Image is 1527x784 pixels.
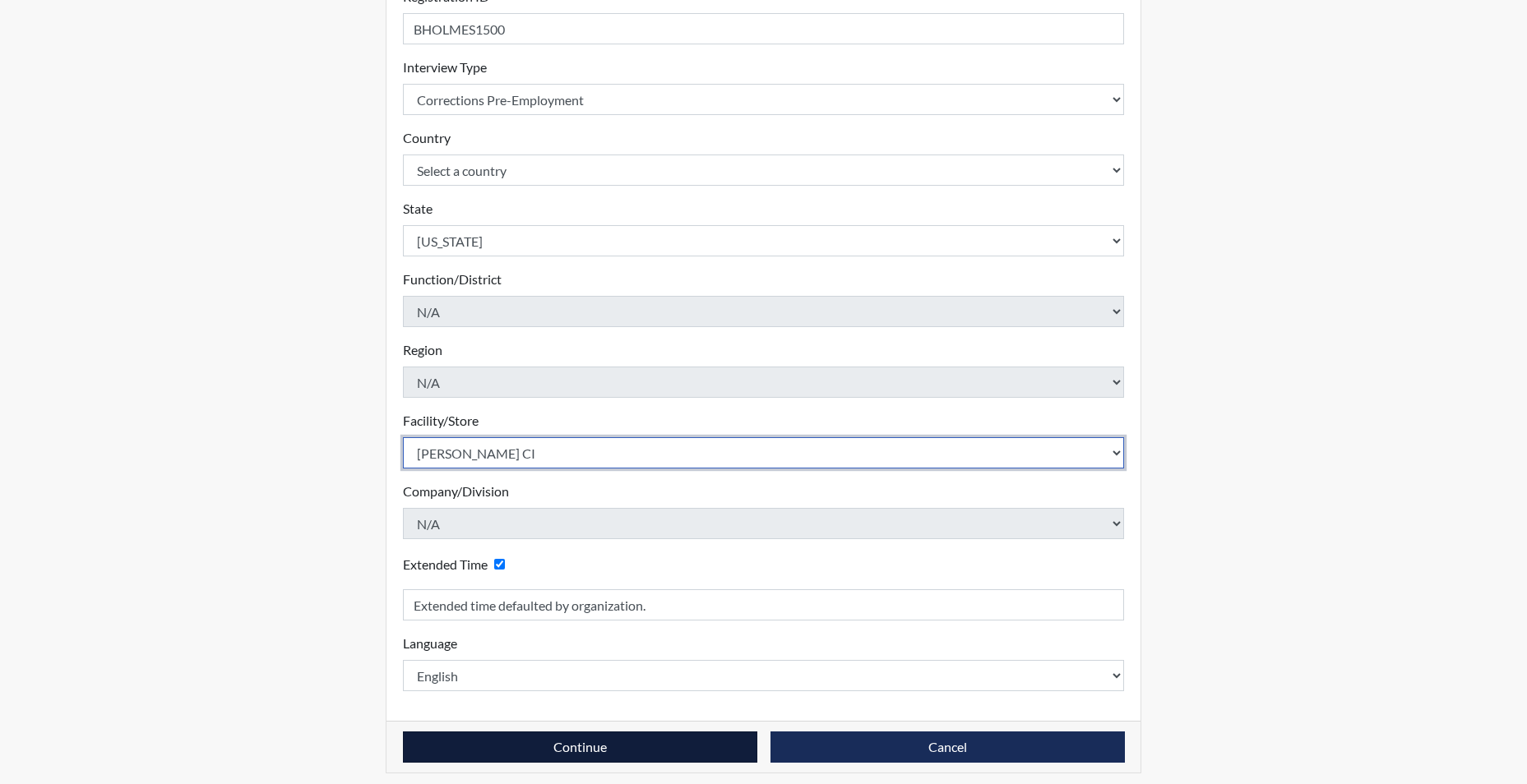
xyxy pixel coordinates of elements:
input: Reason for Extension [403,589,1125,620]
label: Function/District [403,270,502,289]
label: Company/Division [403,482,509,501]
label: State [403,199,433,219]
button: Continue [403,731,757,763]
input: Insert a Registration ID, which needs to be a unique alphanumeric value for each interviewee [403,13,1125,44]
label: Facility/Store [403,411,479,431]
label: Interview Type [403,58,487,77]
div: Checking this box will provide the interviewee with an accomodation of extra time to answer each ... [403,552,511,576]
button: Cancel [770,731,1125,763]
label: Language [403,634,457,653]
label: Country [403,128,451,148]
label: Extended Time [403,555,488,574]
label: Region [403,340,442,360]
